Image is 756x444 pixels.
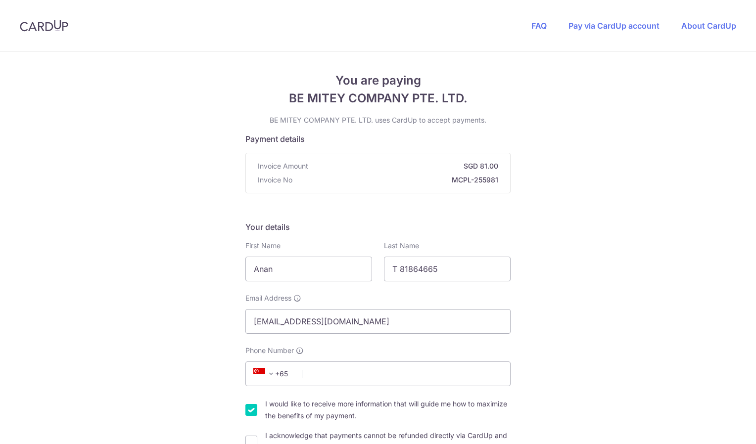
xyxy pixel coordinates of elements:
input: Email address [245,309,511,334]
input: First name [245,257,372,281]
input: Last name [384,257,511,281]
h5: Payment details [245,133,511,145]
a: About CardUp [681,21,736,31]
h5: Your details [245,221,511,233]
a: FAQ [531,21,547,31]
label: Last Name [384,241,419,251]
span: Invoice No [258,175,292,185]
span: +65 [250,368,295,380]
span: +65 [253,368,277,380]
label: I would like to receive more information that will guide me how to maximize the benefits of my pa... [265,398,511,422]
span: BE MITEY COMPANY PTE. LTD. [245,89,511,107]
strong: SGD 81.00 [312,161,498,171]
label: First Name [245,241,281,251]
img: CardUp [20,20,68,32]
a: Pay via CardUp account [568,21,660,31]
span: Phone Number [245,346,294,355]
span: You are paying [245,72,511,89]
strong: MCPL-255981 [296,175,498,185]
span: Email Address [245,293,291,303]
p: BE MITEY COMPANY PTE. LTD. uses CardUp to accept payments. [245,115,511,125]
span: Invoice Amount [258,161,308,171]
